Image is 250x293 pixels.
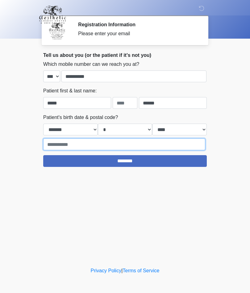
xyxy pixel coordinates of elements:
h2: Tell us about you (or the patient if it's not you) [43,52,207,58]
div: Please enter your email [78,30,198,37]
a: Privacy Policy [91,268,122,273]
img: Aesthetic Surgery Centre, PLLC Logo [37,5,68,24]
a: | [121,268,123,273]
label: Patient first & last name: [43,87,97,95]
img: Agent Avatar [48,22,66,40]
a: Terms of Service [123,268,159,273]
label: Which mobile number can we reach you at? [43,61,139,68]
label: Patient's birth date & postal code? [43,114,118,121]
